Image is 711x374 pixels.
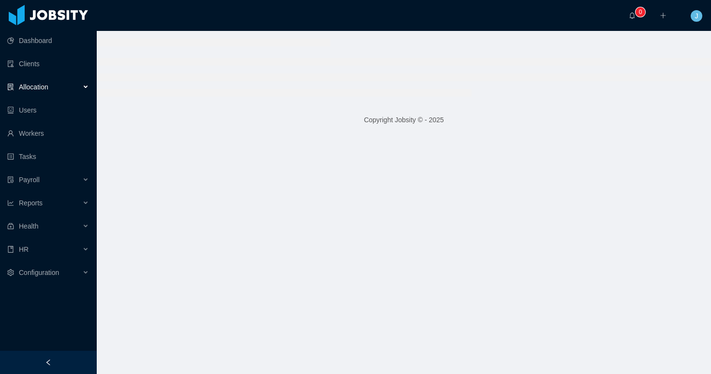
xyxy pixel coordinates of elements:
span: J [695,10,698,22]
i: icon: setting [7,269,14,276]
span: HR [19,245,29,253]
span: Allocation [19,83,48,91]
i: icon: solution [7,84,14,90]
sup: 0 [636,7,645,17]
a: icon: userWorkers [7,124,89,143]
i: icon: line-chart [7,200,14,206]
span: Health [19,222,38,230]
a: icon: pie-chartDashboard [7,31,89,50]
span: Reports [19,199,43,207]
a: icon: auditClients [7,54,89,73]
footer: Copyright Jobsity © - 2025 [97,103,711,137]
span: Payroll [19,176,40,184]
i: icon: plus [660,12,667,19]
i: icon: file-protect [7,176,14,183]
a: icon: profileTasks [7,147,89,166]
span: Configuration [19,269,59,276]
i: icon: book [7,246,14,253]
i: icon: bell [629,12,636,19]
i: icon: medicine-box [7,223,14,230]
a: icon: robotUsers [7,101,89,120]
